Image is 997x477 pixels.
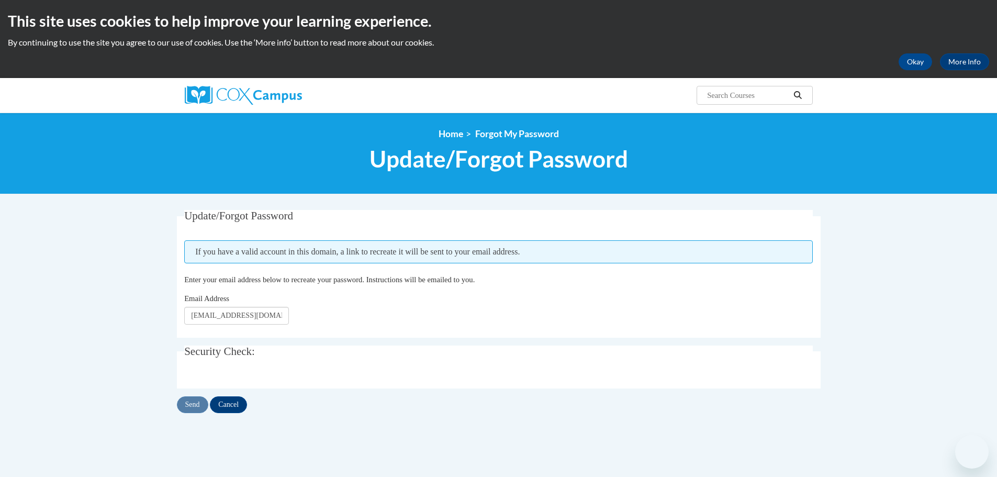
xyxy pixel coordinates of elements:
a: Home [439,128,463,139]
iframe: Button to launch messaging window [955,435,989,469]
input: Cancel [210,396,247,413]
span: Enter your email address below to recreate your password. Instructions will be emailed to you. [184,275,475,284]
span: Update/Forgot Password [369,145,628,173]
span: Update/Forgot Password [184,209,293,222]
img: Cox Campus [185,86,302,105]
h2: This site uses cookies to help improve your learning experience. [8,10,989,31]
p: By continuing to use the site you agree to our use of cookies. Use the ‘More info’ button to read... [8,37,989,48]
input: Search Courses [706,89,790,102]
span: If you have a valid account in this domain, a link to recreate it will be sent to your email addr... [184,240,813,263]
button: Okay [899,53,932,70]
input: Email [184,307,289,325]
span: Forgot My Password [475,128,559,139]
button: Search [790,89,805,102]
span: Security Check: [184,345,255,358]
a: More Info [940,53,989,70]
a: Cox Campus [185,86,384,105]
span: Email Address [184,294,229,303]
